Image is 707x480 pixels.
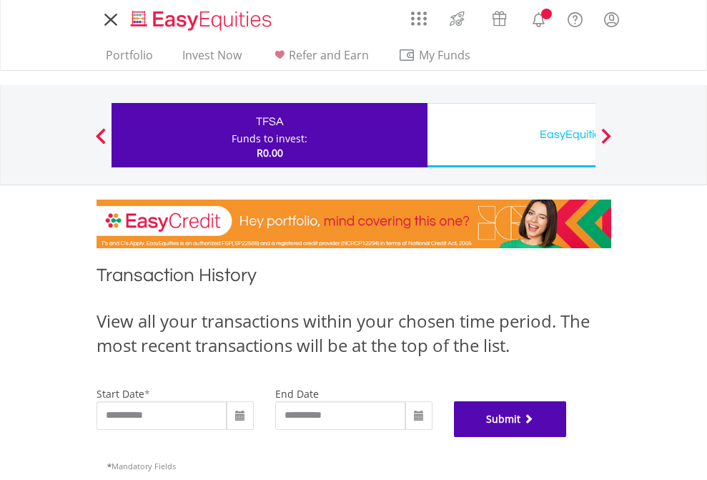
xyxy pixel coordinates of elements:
[100,48,159,70] a: Portfolio
[275,387,319,401] label: end date
[265,48,375,70] a: Refer and Earn
[97,263,611,295] h1: Transaction History
[478,4,520,30] a: Vouchers
[97,200,611,248] img: EasyCredit Promotion Banner
[128,9,277,32] img: EasyEquities_Logo.png
[289,47,369,63] span: Refer and Earn
[97,309,611,358] div: View all your transactions within your chosen time period. The most recent transactions will be a...
[177,48,247,70] a: Invest Now
[557,4,593,32] a: FAQ's and Support
[592,135,621,150] button: Next
[125,4,277,32] a: Home page
[257,146,283,160] span: R0.00
[454,401,567,437] button: Submit
[445,7,469,30] img: thrive-v2.svg
[120,112,419,132] div: TFSA
[411,11,427,26] img: grid-menu-icon.svg
[97,387,144,401] label: start date
[232,132,307,146] div: Funds to invest:
[402,4,436,26] a: AppsGrid
[488,7,511,30] img: vouchers-v2.svg
[86,135,115,150] button: Previous
[520,4,557,32] a: Notifications
[107,461,176,471] span: Mandatory Fields
[398,46,492,64] span: My Funds
[593,4,630,35] a: My Profile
